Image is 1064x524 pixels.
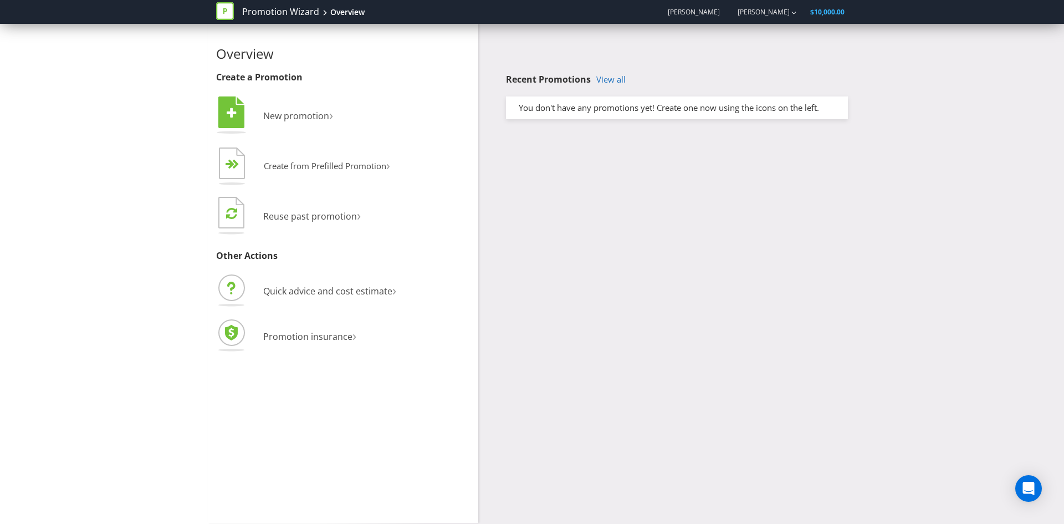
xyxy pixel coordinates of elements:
[1015,475,1042,502] div: Open Intercom Messenger
[227,107,237,119] tspan: 
[242,6,319,18] a: Promotion Wizard
[216,285,396,297] a: Quick advice and cost estimate›
[216,47,470,61] h2: Overview
[810,7,845,17] span: $10,000.00
[506,73,591,85] span: Recent Promotions
[263,110,329,122] span: New promotion
[357,206,361,224] span: ›
[386,156,390,174] span: ›
[330,7,365,18] div: Overview
[727,7,790,17] a: [PERSON_NAME]
[510,102,843,114] div: You don't have any promotions yet! Create one now using the icons on the left.
[232,159,239,170] tspan: 
[226,207,237,220] tspan: 
[216,251,470,261] h3: Other Actions
[392,281,396,299] span: ›
[264,160,386,171] span: Create from Prefilled Promotion
[596,75,626,84] a: View all
[263,210,357,222] span: Reuse past promotion
[263,330,352,343] span: Promotion insurance
[216,145,391,189] button: Create from Prefilled Promotion›
[352,326,356,344] span: ›
[216,73,470,83] h3: Create a Promotion
[668,7,720,17] span: [PERSON_NAME]
[263,285,392,297] span: Quick advice and cost estimate
[216,330,356,343] a: Promotion insurance›
[329,105,333,124] span: ›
